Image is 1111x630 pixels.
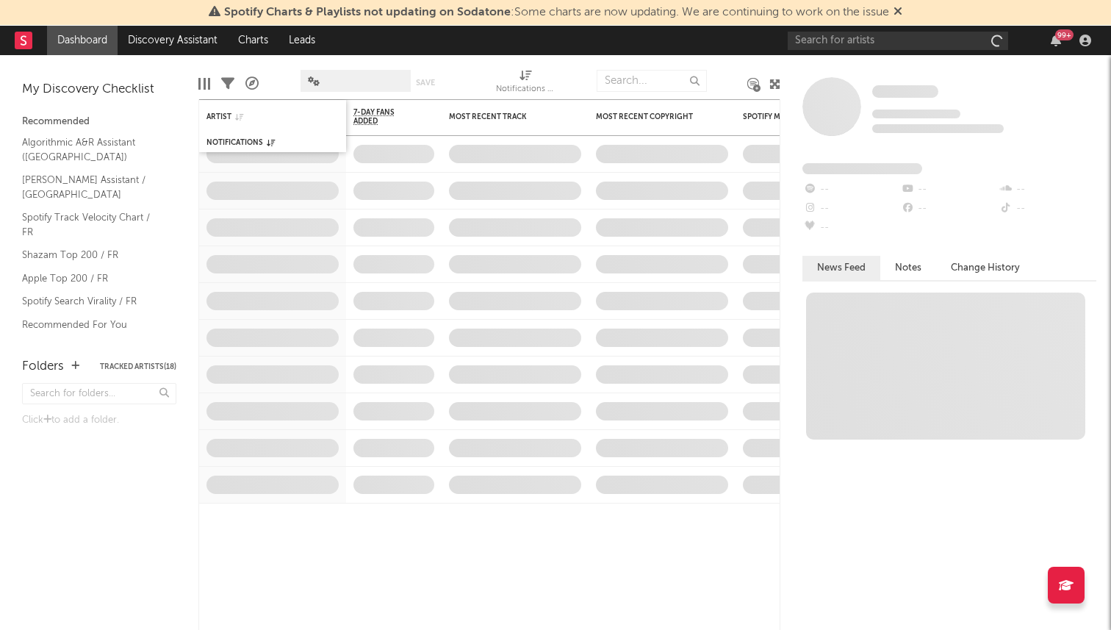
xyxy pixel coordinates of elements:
div: Notifications (Artist) [496,62,555,105]
div: Artist [206,112,317,121]
div: Click to add a folder. [22,412,176,429]
span: : Some charts are now updating. We are continuing to work on the issue [224,7,889,18]
div: 99 + [1055,29,1074,40]
button: News Feed [802,256,880,280]
span: Some Artist [872,85,938,98]
div: My Discovery Checklist [22,81,176,99]
input: Search for folders... [22,383,176,404]
a: Some Artist [872,85,938,99]
span: 7-Day Fans Added [353,108,412,126]
div: Folders [22,358,64,376]
a: Shazam Top 200 / FR [22,247,162,263]
a: [PERSON_NAME] Assistant / [GEOGRAPHIC_DATA] [22,172,162,202]
button: Tracked Artists(18) [100,363,176,371]
span: Fans Added by Platform [802,163,922,174]
div: Filters [221,62,234,105]
a: Discovery Assistant [118,26,228,55]
div: Recommended [22,113,176,131]
button: 99+ [1051,35,1061,46]
div: A&R Pipeline [245,62,259,105]
div: Spotify Monthly Listeners [743,112,853,121]
div: -- [802,180,900,199]
input: Search... [597,70,707,92]
button: Change History [936,256,1035,280]
span: Spotify Charts & Playlists not updating on Sodatone [224,7,511,18]
div: -- [999,199,1096,218]
div: -- [900,199,998,218]
a: Dashboard [47,26,118,55]
div: -- [802,199,900,218]
span: 0 fans last week [872,124,1004,133]
a: Recommended For You [22,317,162,333]
div: Notifications (Artist) [496,81,555,99]
div: Notifications [206,138,317,147]
button: Notes [880,256,936,280]
a: Spotify Track Velocity Chart / FR [22,210,162,240]
a: Algorithmic A&R Assistant ([GEOGRAPHIC_DATA]) [22,135,162,165]
a: Leads [278,26,326,55]
div: -- [999,180,1096,199]
div: Most Recent Track [449,112,559,121]
a: Spotify Search Virality / FR [22,293,162,309]
button: Save [416,79,435,87]
div: Edit Columns [198,62,210,105]
span: Dismiss [894,7,902,18]
a: Charts [228,26,278,55]
div: -- [802,218,900,237]
span: Tracking Since: [DATE] [872,110,960,118]
a: Apple Top 200 / FR [22,271,162,287]
div: -- [900,180,998,199]
div: Most Recent Copyright [596,112,706,121]
input: Search for artists [788,32,1008,50]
